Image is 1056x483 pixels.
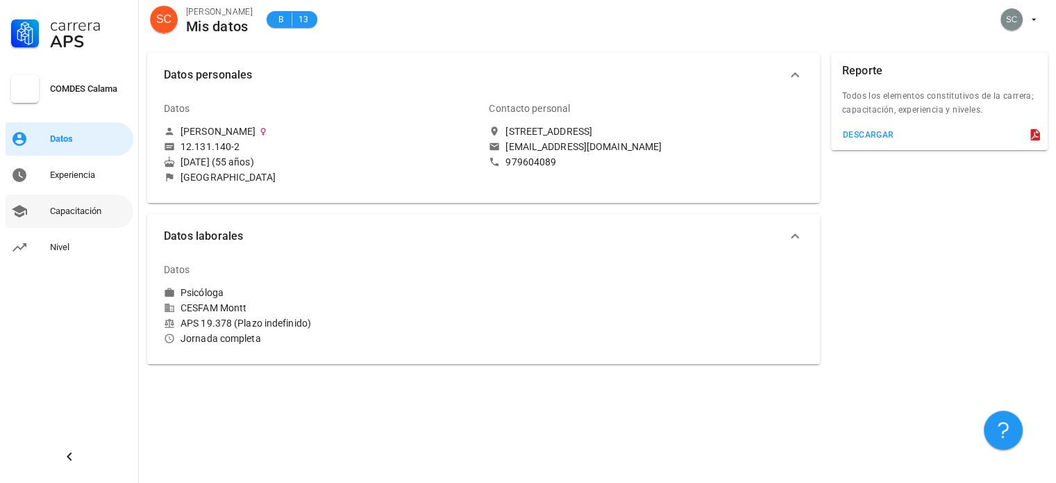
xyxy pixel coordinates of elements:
[164,302,478,314] div: CESFAM Montt
[50,17,128,33] div: Carrera
[50,206,128,217] div: Capacitación
[1000,8,1023,31] div: avatar
[150,6,178,33] div: avatar
[164,227,787,246] span: Datos laborales
[842,130,894,140] div: descargar
[489,140,803,153] a: [EMAIL_ADDRESS][DOMAIN_NAME]
[489,156,803,168] a: 979604089
[156,6,171,33] span: SC
[489,125,803,138] a: [STREET_ADDRESS]
[147,214,820,259] button: Datos laborales
[164,156,478,168] div: [DATE] (55 años)
[164,92,190,125] div: Datos
[831,89,1048,125] div: Todos los elementos constitutivos de la carrera; capacitación, experiencia y niveles.
[837,125,900,145] button: descargar
[505,156,556,168] div: 979604089
[164,332,478,345] div: Jornada completa
[181,171,276,183] div: [GEOGRAPHIC_DATA]
[50,242,128,253] div: Nivel
[6,158,133,192] a: Experiencia
[50,33,128,50] div: APS
[50,83,128,95] div: COMDES Calama
[181,286,224,299] div: Psicóloga
[50,170,128,181] div: Experiencia
[298,13,309,26] span: 13
[147,53,820,97] button: Datos personales
[6,231,133,264] a: Nivel
[505,125,592,138] div: [STREET_ADDRESS]
[842,53,882,89] div: Reporte
[164,65,787,85] span: Datos personales
[164,317,478,329] div: APS 19.378 (Plazo indefinido)
[186,19,253,34] div: Mis datos
[505,140,662,153] div: [EMAIL_ADDRESS][DOMAIN_NAME]
[181,125,255,138] div: [PERSON_NAME]
[275,13,286,26] span: B
[6,122,133,156] a: Datos
[164,253,190,286] div: Datos
[6,195,133,228] a: Capacitación
[50,133,128,145] div: Datos
[489,92,570,125] div: Contacto personal
[186,5,253,19] div: [PERSON_NAME]
[181,140,240,153] div: 12.131.140-2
